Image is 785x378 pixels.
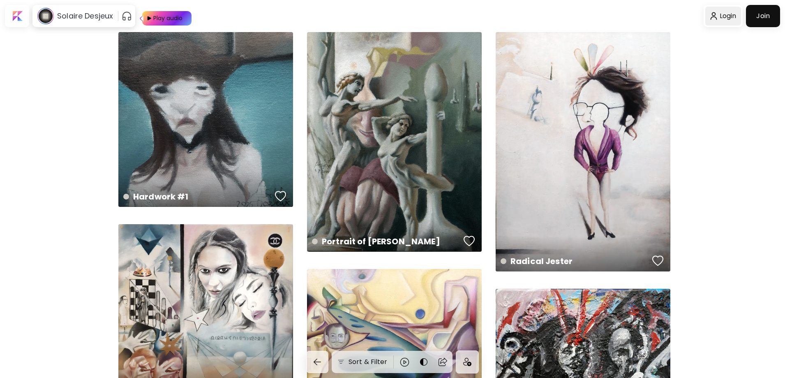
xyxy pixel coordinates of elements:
[312,235,461,248] h4: Portrait of [PERSON_NAME]
[307,32,482,252] a: Portrait of [PERSON_NAME]favoriteshttps://cdn.kaleido.art/CDN/Artwork/175034/Primary/medium.webp?...
[139,11,144,26] img: Play
[650,253,666,269] button: favorites
[118,32,293,207] a: Hardwork #1favoriteshttps://cdn.kaleido.art/CDN/Artwork/175757/Primary/medium.webp?updated=779023
[123,190,272,203] h4: Hardwork #1
[142,11,152,26] img: Play
[306,351,328,373] button: back
[122,9,132,23] button: pauseOutline IconGradient Icon
[152,11,183,26] div: Play audio
[57,11,113,21] h6: Solaire Desjeux
[349,357,388,367] h6: Sort & Filter
[501,255,649,267] h4: Radical Jester
[273,188,289,204] button: favorites
[306,351,332,373] a: back
[462,233,477,249] button: favorites
[746,5,780,27] a: Join
[463,358,471,366] img: icon
[312,357,322,367] img: back
[496,32,670,271] a: Radical Jesterfavoriteshttps://cdn.kaleido.art/CDN/Artwork/126987/Primary/medium.webp?updated=569514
